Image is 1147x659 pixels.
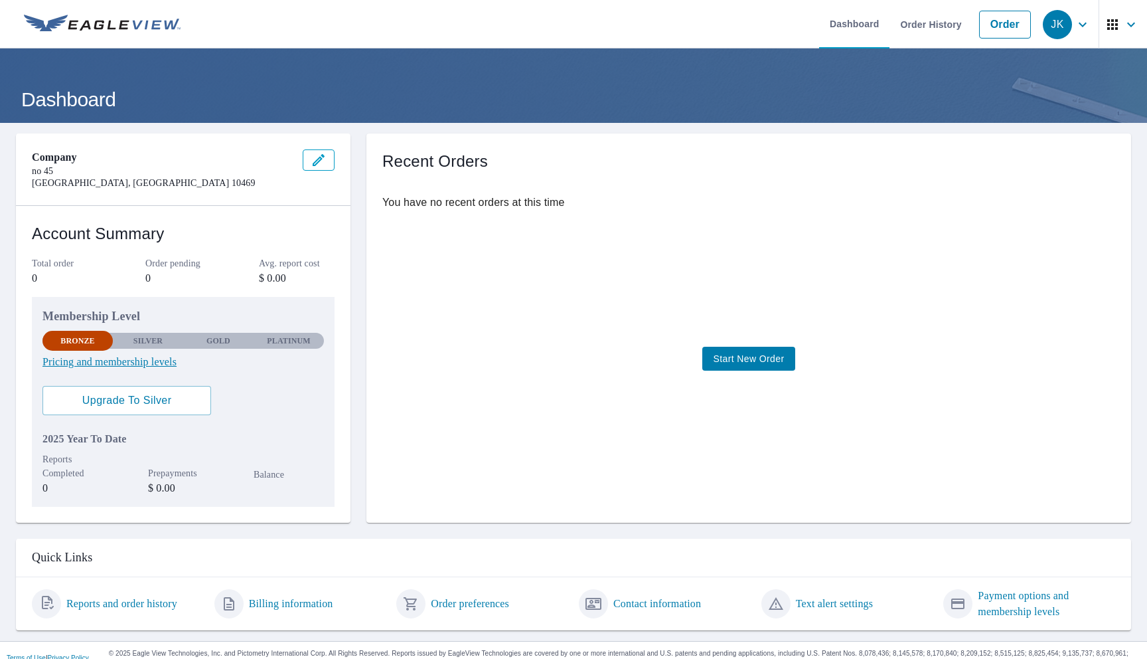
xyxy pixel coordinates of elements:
p: Recent Orders [382,149,488,173]
p: Bronze [60,335,94,347]
a: Payment options and membership levels [978,588,1115,620]
p: $ 0.00 [259,270,335,286]
p: Avg. report cost [259,256,335,270]
a: Text alert settings [796,596,873,612]
p: Total order [32,256,108,270]
p: Gold [206,335,230,347]
p: Prepayments [148,466,218,480]
p: Account Summary [32,222,335,246]
p: Reports Completed [42,452,113,480]
a: Pricing and membership levels [42,354,324,370]
p: [GEOGRAPHIC_DATA], [GEOGRAPHIC_DATA] 10469 [32,177,292,189]
p: Order pending [145,256,221,270]
a: Order preferences [431,596,509,612]
p: Silver [133,335,163,347]
div: JK [1043,10,1072,39]
p: You have no recent orders at this time [382,195,1115,211]
p: Quick Links [32,549,1115,566]
a: Upgrade To Silver [42,386,211,415]
a: Contact information [613,596,701,612]
p: Membership Level [42,308,324,326]
p: 2025 Year To Date [42,431,324,447]
span: Start New Order [713,351,784,367]
p: $ 0.00 [148,480,218,496]
a: Start New Order [702,347,795,371]
p: 0 [32,270,108,286]
a: Billing information [249,596,333,612]
a: Reports and order history [66,596,177,612]
a: Order [979,11,1031,39]
p: company [32,149,292,165]
h1: Dashboard [16,86,1131,113]
p: Balance [254,468,324,482]
span: Upgrade To Silver [53,393,200,408]
p: Platinum [267,335,310,347]
p: 0 [145,270,221,286]
img: EV Logo [24,15,181,35]
p: 0 [42,480,113,496]
p: no 45 [32,165,292,177]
